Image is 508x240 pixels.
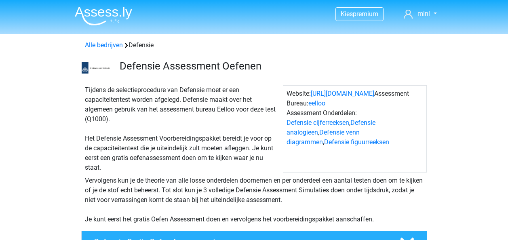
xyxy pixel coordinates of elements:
a: Alle bedrijven [85,41,123,49]
a: Defensie figuurreeksen [324,138,389,146]
a: mini [400,9,440,19]
a: Defensie cijferreeksen [287,119,349,126]
a: Defensie analogieen [287,119,375,136]
div: Defensie [82,40,427,50]
span: premium [353,10,378,18]
div: Vervolgens kun je de theorie van alle losse onderdelen doornemen en per onderdeel een aantal test... [82,176,427,224]
span: mini [417,10,430,17]
a: Defensie venn diagrammen [287,128,360,146]
div: Website: Assessment Bureau: Assessment Onderdelen: , , , [283,85,427,173]
h3: Defensie Assessment Oefenen [120,60,421,72]
a: [URL][DOMAIN_NAME] [311,90,374,97]
a: eelloo [308,99,325,107]
span: Kies [341,10,353,18]
a: Kiespremium [336,8,383,19]
img: Assessly [75,6,132,25]
div: Tijdens de selectieprocedure van Defensie moet er een capaciteitentest worden afgelegd. Defensie ... [82,85,283,173]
